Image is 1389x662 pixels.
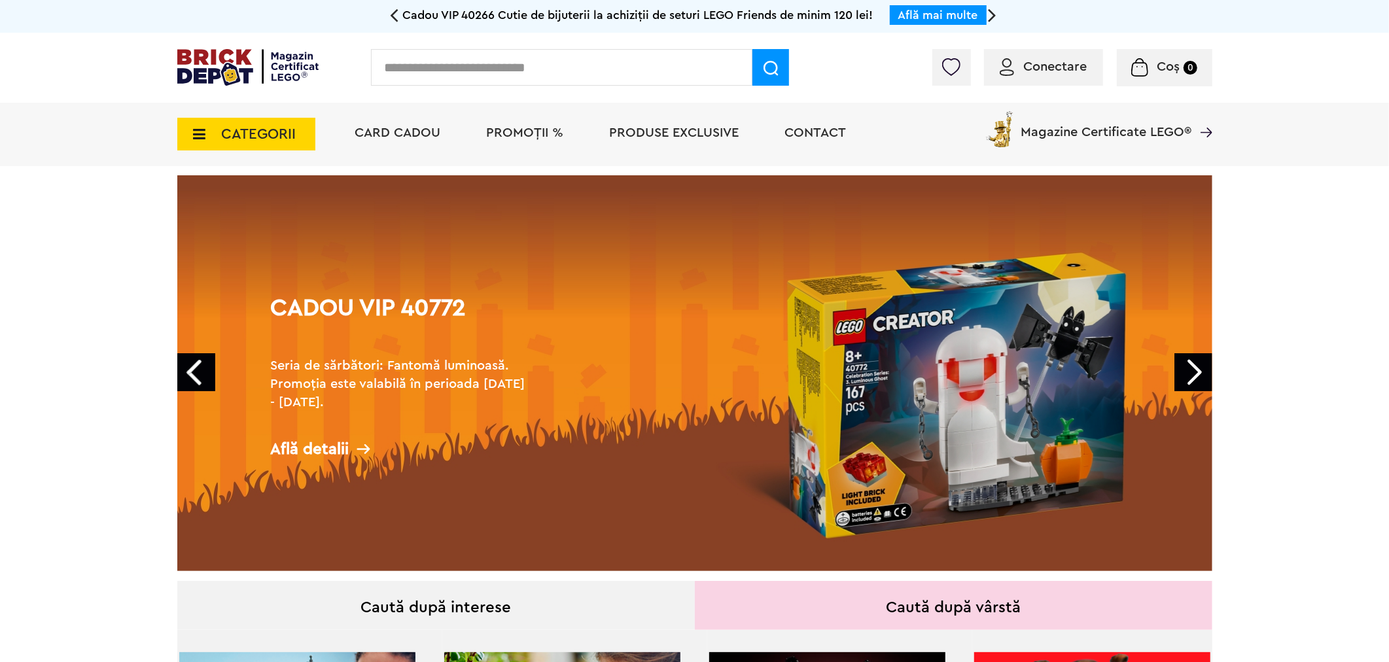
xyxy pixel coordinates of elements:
[898,9,978,21] a: Află mai multe
[403,9,873,21] span: Cadou VIP 40266 Cutie de bijuterii la achiziții de seturi LEGO Friends de minim 120 lei!
[695,581,1212,630] div: Caută după vârstă
[785,126,847,139] a: Contact
[1174,353,1212,391] a: Next
[177,175,1212,571] a: Cadou VIP 40772Seria de sărbători: Fantomă luminoasă. Promoția este valabilă în perioada [DATE] -...
[177,353,215,391] a: Prev
[610,126,739,139] a: Produse exclusive
[1024,60,1087,73] span: Conectare
[270,296,532,343] h1: Cadou VIP 40772
[1021,109,1192,139] span: Magazine Certificate LEGO®
[1157,60,1180,73] span: Coș
[487,126,564,139] a: PROMOȚII %
[1184,61,1197,75] small: 0
[177,581,695,630] div: Caută după interese
[270,441,532,457] div: Află detalii
[1192,109,1212,122] a: Magazine Certificate LEGO®
[222,127,296,141] span: CATEGORII
[270,357,532,411] h2: Seria de sărbători: Fantomă luminoasă. Promoția este valabilă în perioada [DATE] - [DATE].
[355,126,441,139] a: Card Cadou
[1000,60,1087,73] a: Conectare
